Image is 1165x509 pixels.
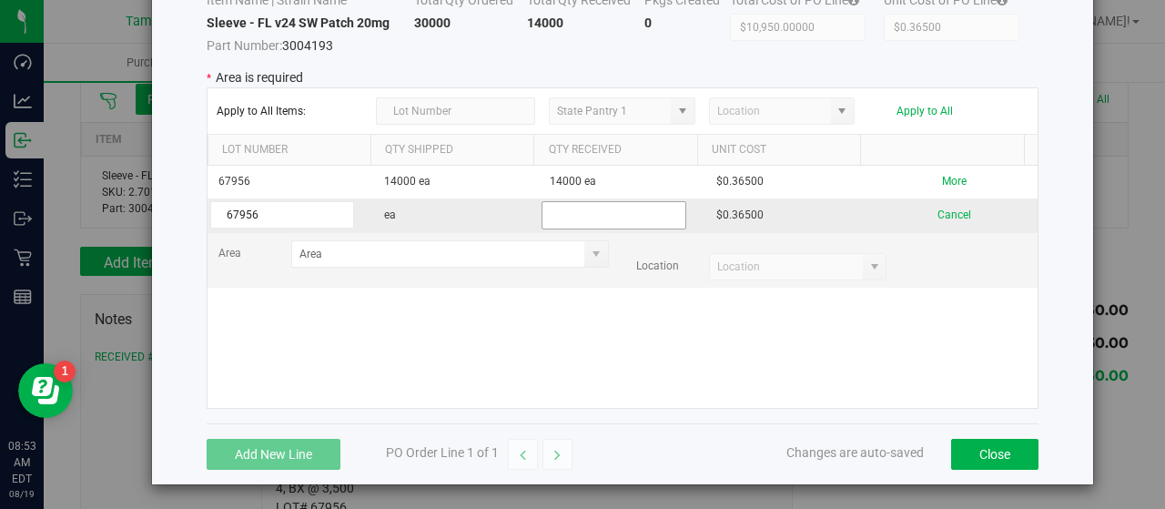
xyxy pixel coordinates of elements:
[386,445,499,460] span: PO Order Line 1 of 1
[207,439,340,470] button: Add New Line
[292,241,585,267] input: Area
[217,105,362,117] span: Apply to All Items:
[937,207,971,224] button: Cancel
[370,135,533,166] th: Qty Shipped
[207,32,414,55] span: 3004193
[373,166,539,199] td: 14000 ea
[636,258,709,275] label: Location
[376,97,535,125] input: Lot Number
[373,199,539,233] td: ea
[216,70,303,85] span: Area is required
[705,199,871,233] td: $0.36500
[208,135,370,166] th: Lot Number
[705,166,871,199] td: $0.36500
[897,105,953,117] button: Apply to All
[207,38,282,53] span: Part Number:
[786,445,924,460] span: Changes are auto-saved
[207,15,390,30] strong: Sleeve - FL v24 SW Patch 20mg
[533,135,696,166] th: Qty Received
[208,166,373,199] td: 67956
[539,166,704,199] td: 14000 ea
[54,361,76,382] iframe: Resource center unread badge
[414,15,451,30] strong: 30000
[951,439,1038,470] button: Close
[644,15,652,30] strong: 0
[527,15,563,30] strong: 14000
[942,173,967,190] button: More
[218,245,291,262] label: Area
[210,201,354,229] input: Lot Number
[18,363,73,418] iframe: Resource center
[697,135,860,166] th: Unit Cost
